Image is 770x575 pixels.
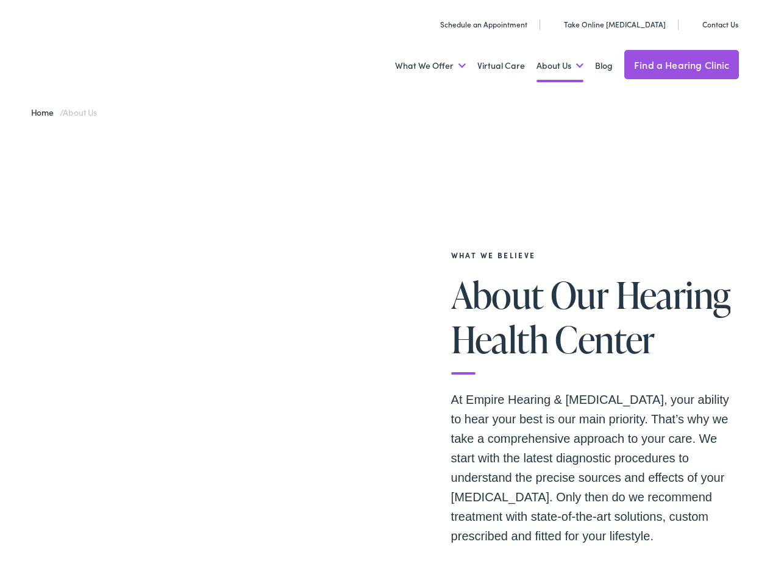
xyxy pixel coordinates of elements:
span: Center [555,319,654,359]
a: Take Online [MEDICAL_DATA] [551,19,666,29]
a: Virtual Care [477,43,525,88]
span: Hearing [616,275,731,315]
img: utility icon [689,18,697,30]
span: / [31,106,97,118]
a: Schedule an Appointment [427,19,527,29]
span: About Us [63,106,96,118]
p: At Empire Hearing & [MEDICAL_DATA], your ability to hear your best is our main priority. That’s w... [451,390,740,546]
img: utility icon [551,18,559,30]
a: Blog [595,43,613,88]
h2: What We Believe [451,251,740,259]
span: About [451,275,544,315]
a: Home [31,106,60,118]
a: Contact Us [689,19,738,29]
span: Health [451,319,548,359]
a: Find a Hearing Clinic [624,50,739,79]
img: utility icon [427,18,435,30]
span: Our [551,275,608,315]
a: About Us [537,43,583,88]
a: What We Offer [395,43,466,88]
